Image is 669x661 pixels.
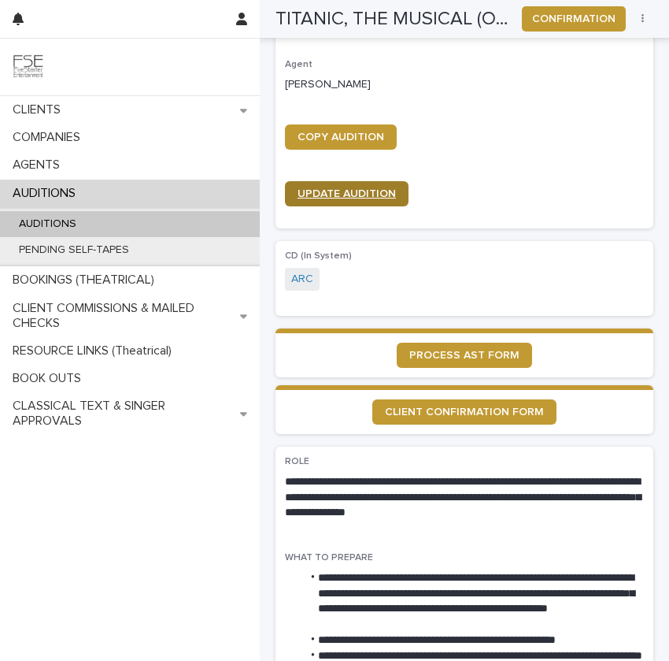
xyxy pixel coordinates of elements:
span: ROLE [285,457,309,466]
a: COPY AUDITION [285,124,397,150]
p: AUDITIONS [6,186,88,201]
span: CLIENT CONFIRMATION FORM [385,407,544,418]
p: COMPANIES [6,130,93,145]
p: PENDING SELF-TAPES [6,243,142,257]
p: AGENTS [6,158,72,173]
a: ARC [291,271,313,288]
p: RESOURCE LINKS (Theatrical) [6,343,184,358]
span: CD (In System) [285,251,352,261]
span: CONFIRMATION [532,11,615,27]
p: CLIENTS [6,102,73,117]
span: Agent [285,60,312,69]
p: CLASSICAL TEXT & SINGER APPROVALS [6,399,240,429]
a: PROCESS AST FORM [397,343,532,368]
a: CLIENT CONFIRMATION FORM [372,399,556,425]
p: BOOK OUTS [6,371,94,386]
h2: TITANIC, THE MUSICAL (OGUNQUIT PLAYHOUSE) [275,8,509,31]
p: BOOKINGS (THEATRICAL) [6,273,167,288]
p: CLIENT COMMISSIONS & MAILED CHECKS [6,301,240,331]
p: [PERSON_NAME] [285,76,644,93]
button: CONFIRMATION [522,6,626,32]
span: WHAT TO PREPARE [285,553,373,563]
span: COPY AUDITION [298,132,384,143]
p: AUDITIONS [6,217,89,231]
img: 9JgRvJ3ETPGCJDhvPVA5 [13,51,44,83]
span: PROCESS AST FORM [409,350,519,361]
span: UPDATE AUDITION [298,188,396,199]
a: UPDATE AUDITION [285,181,408,206]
